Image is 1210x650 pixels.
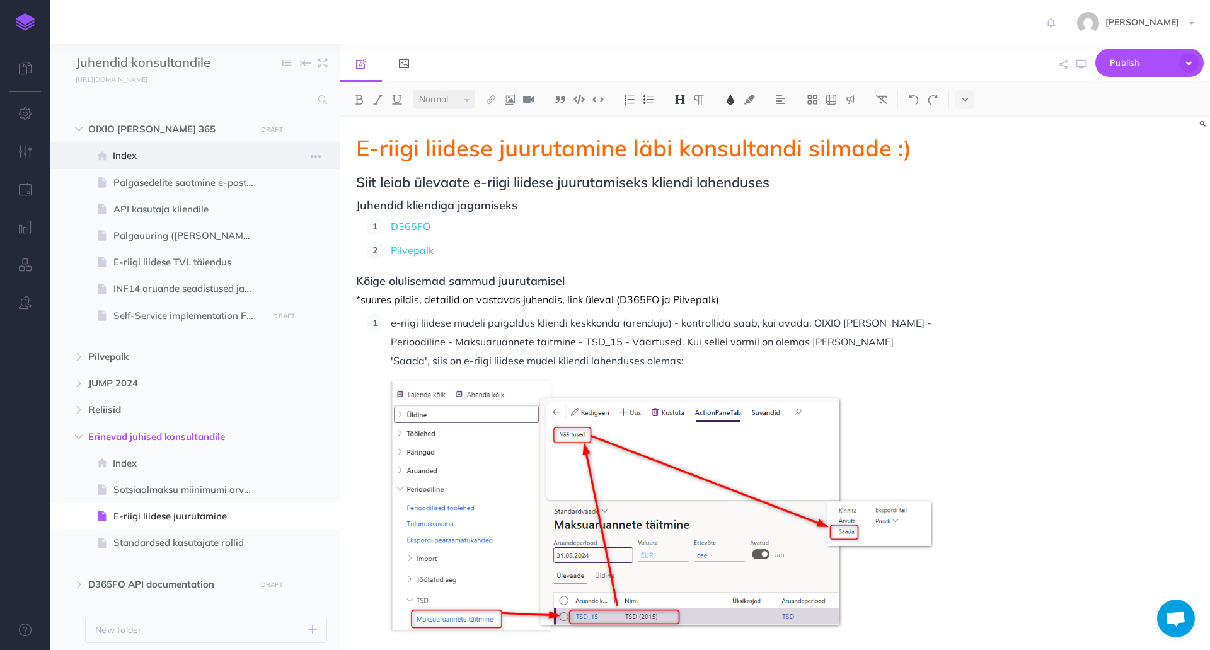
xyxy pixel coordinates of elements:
button: DRAFT [256,122,287,137]
button: New folder [85,617,327,643]
span: Palgauuring ([PERSON_NAME]) [113,228,264,243]
span: e-riigi liidese mudeli paigaldus kliendi keskkonda (arendaja) - kontrollida saab, kui avada: OIXI... [391,316,934,367]
span: E-riigi liidese juurutamine [113,509,264,524]
span: Reliisid [88,402,248,417]
img: Text color button [725,95,736,105]
img: Unordered list button [643,95,654,105]
p: New folder [95,623,142,637]
img: 7lUK6B9jmWcPAZrTtYpW.png [391,381,933,630]
img: Bold button [354,95,365,105]
p: *suures pildis, detailid on vastavas juhendis, link üleval (D365FO ja Pilvepalk) [356,292,933,307]
img: Alignment dropdown menu button [775,95,786,105]
input: Documentation Name [76,54,224,73]
small: DRAFT [261,581,283,589]
img: Blockquote button [555,95,566,105]
span: Sotsiaalmaksu miinimumi arvestamine [113,482,264,497]
img: Clear styles button [876,95,887,105]
span: Erinevad juhised konsultandile [88,429,248,444]
span: Standardsed kasutajate rollid [113,535,264,550]
img: Redo [927,95,938,105]
a: Open chat [1157,600,1195,637]
span: Pilvepalk [88,349,248,364]
span: INF14 aruande seadistused ja koostamine [113,281,264,296]
img: Underline button [391,95,403,105]
button: Publish [1095,49,1204,77]
small: DRAFT [261,125,283,134]
img: Italic button [372,95,384,105]
img: Paragraph button [693,95,705,105]
span: Index [113,148,264,163]
img: logo-mark.svg [16,13,35,31]
img: Callout dropdown menu button [844,95,856,105]
span: Kõige olulisemad sammud juurutamisel [356,274,565,288]
img: Text background color button [744,95,755,105]
img: Headings dropdown button [674,95,686,105]
span: OIXIO [PERSON_NAME] 365 [88,122,248,137]
span: D365FO API documentation [88,577,248,592]
span: Palgasedelite saatmine e-posti aadressile [113,175,264,190]
span: API kasutaja kliendile [113,202,264,217]
img: aa7301426420c38ba8f22c124cda797b.jpg [1077,12,1099,34]
img: Ordered list button [624,95,635,105]
img: Link button [485,95,497,105]
span: JUMP 2024 [88,376,248,391]
span: Self-Service implementation FO365 [113,308,264,323]
img: Undo [908,95,919,105]
span: E-riigi liidese juurutamine läbi konsultandi silmade :) [356,134,911,162]
button: DRAFT [256,577,287,592]
a: [URL][DOMAIN_NAME] [50,73,160,85]
img: Inline code button [592,95,604,104]
span: Publish [1110,53,1173,73]
small: DRAFT [273,312,295,320]
input: Search [76,88,311,111]
span: Siit leiab ülevaate e-riigi liidese juurutamiseks kliendi lahenduses [356,173,769,191]
span: Juhendid kliendiga jagamiseks [356,198,517,212]
small: [URL][DOMAIN_NAME] [76,75,147,84]
img: Add image button [504,95,516,105]
span: Index [113,456,264,471]
span: E-riigi liidese TVL täiendus [113,255,264,270]
img: Code block button [573,95,585,104]
a: D365FO [391,220,430,233]
img: Add video button [523,95,534,105]
span: [PERSON_NAME] [1099,16,1185,28]
a: Pilvepalk [391,244,434,257]
img: Create table button [826,95,837,105]
button: DRAFT [268,309,300,323]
